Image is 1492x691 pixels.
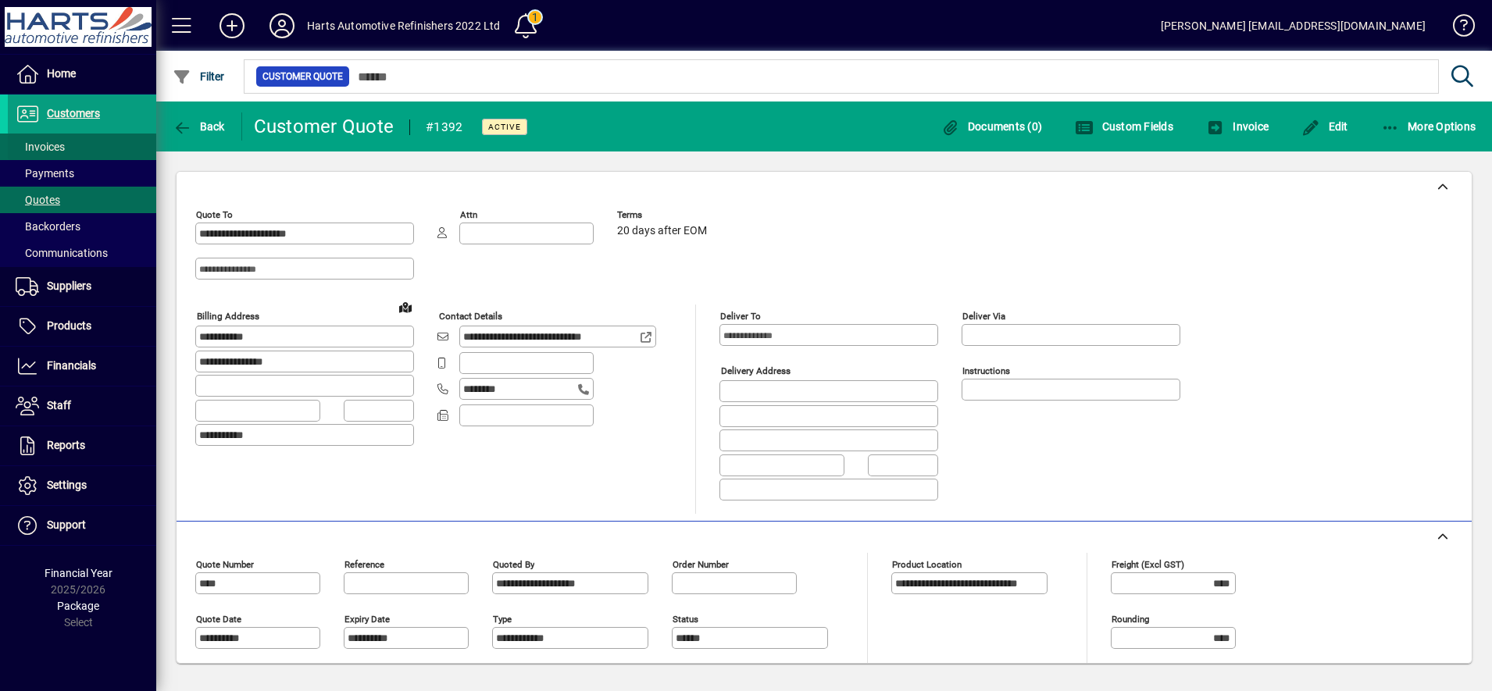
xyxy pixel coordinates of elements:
button: Edit [1297,112,1352,141]
a: Staff [8,386,156,426]
button: Profile [257,12,307,40]
div: #1392 [426,115,462,140]
span: Backorders [16,220,80,233]
span: Customer Quote [262,69,343,84]
span: Documents (0) [941,120,1042,133]
button: Invoice [1202,112,1272,141]
mat-label: Quoted by [493,558,534,569]
span: Active [488,122,521,132]
mat-label: Quote To [196,209,233,220]
div: Customer Quote [254,114,394,139]
span: Filter [173,70,225,83]
span: Payments [16,167,74,180]
mat-label: Expiry date [344,613,390,624]
span: Settings [47,479,87,491]
mat-label: Attn [460,209,477,220]
button: Add [207,12,257,40]
div: [PERSON_NAME] [EMAIL_ADDRESS][DOMAIN_NAME] [1161,13,1426,38]
span: Package [57,600,99,612]
span: Reports [47,439,85,451]
span: Suppliers [47,280,91,292]
a: Reports [8,426,156,465]
a: Knowledge Base [1441,3,1472,54]
mat-label: Instructions [962,365,1010,376]
span: Staff [47,399,71,411]
mat-label: Quote date [196,613,241,624]
mat-label: Freight (excl GST) [1112,558,1184,569]
button: More Options [1377,112,1480,141]
a: Communications [8,240,156,266]
span: Communications [16,247,108,259]
a: Invoices [8,134,156,160]
a: Home [8,55,156,94]
mat-label: Quote number [196,558,254,569]
span: Support [47,518,86,531]
span: Invoices [16,141,65,153]
a: Suppliers [8,267,156,306]
a: Settings [8,466,156,505]
span: Financials [47,359,96,372]
mat-label: Type [493,613,512,624]
a: Products [8,307,156,346]
mat-label: Reference [344,558,384,569]
span: Financial Year [45,567,112,579]
span: Back [173,120,225,133]
app-page-header-button: Back [156,112,242,141]
span: Home [47,67,76,80]
mat-label: Deliver To [720,311,761,322]
span: Custom Fields [1075,120,1173,133]
mat-label: Order number [673,558,729,569]
mat-label: Status [673,613,698,624]
button: Documents (0) [937,112,1046,141]
a: Payments [8,160,156,187]
a: Quotes [8,187,156,213]
span: Terms [617,210,711,220]
button: Filter [169,62,229,91]
span: Quotes [16,194,60,206]
mat-label: Rounding [1112,613,1149,624]
mat-label: Product location [892,558,962,569]
span: Customers [47,107,100,119]
span: 20 days after EOM [617,225,707,237]
a: Support [8,506,156,545]
div: Harts Automotive Refinishers 2022 Ltd [307,13,500,38]
a: Financials [8,347,156,386]
button: Back [169,112,229,141]
a: View on map [393,294,418,319]
button: Custom Fields [1071,112,1177,141]
mat-label: Deliver via [962,311,1005,322]
span: Products [47,319,91,332]
span: Invoice [1206,120,1269,133]
span: More Options [1381,120,1476,133]
a: Backorders [8,213,156,240]
span: Edit [1301,120,1348,133]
